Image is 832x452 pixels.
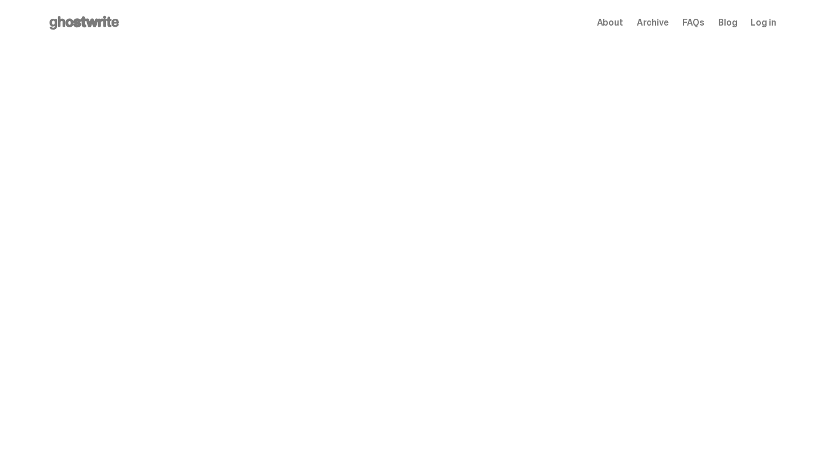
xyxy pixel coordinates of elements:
a: FAQs [682,18,705,27]
a: About [597,18,623,27]
a: Log in [751,18,776,27]
a: Archive [637,18,669,27]
a: Blog [718,18,737,27]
